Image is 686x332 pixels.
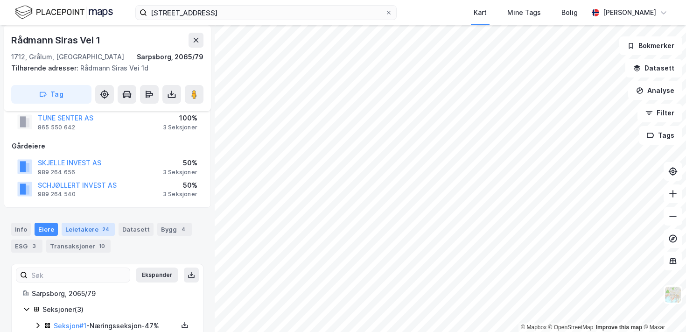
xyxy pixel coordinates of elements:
[637,104,682,122] button: Filter
[163,157,197,169] div: 50%
[54,320,178,332] div: - Næringsseksjon - 47%
[29,241,39,251] div: 3
[157,223,192,236] div: Bygg
[11,63,196,74] div: Rådmann Siras Vei 1d
[38,124,75,131] div: 865 550 642
[639,126,682,145] button: Tags
[136,268,178,283] button: Ekspander
[46,240,111,253] div: Transaksjoner
[12,141,203,152] div: Gårdeiere
[664,286,682,304] img: Z
[11,240,42,253] div: ESG
[119,223,154,236] div: Datasett
[163,113,197,124] div: 100%
[15,4,113,21] img: logo.f888ab2527a4732fd821a326f86c7f29.svg
[11,33,102,48] div: Rådmann Siras Vei 1
[561,7,578,18] div: Bolig
[137,51,203,63] div: Sarpsborg, 2065/79
[521,324,546,331] a: Mapbox
[32,288,192,299] div: Sarpsborg, 2065/79
[62,223,115,236] div: Leietakere
[548,324,594,331] a: OpenStreetMap
[38,191,76,198] div: 989 264 540
[163,124,197,131] div: 3 Seksjoner
[639,287,686,332] div: Kontrollprogram for chat
[639,287,686,332] iframe: Chat Widget
[507,7,541,18] div: Mine Tags
[603,7,656,18] div: [PERSON_NAME]
[28,268,130,282] input: Søk
[474,7,487,18] div: Kart
[625,59,682,78] button: Datasett
[619,36,682,55] button: Bokmerker
[163,191,197,198] div: 3 Seksjoner
[147,6,385,20] input: Søk på adresse, matrikkel, gårdeiere, leietakere eller personer
[11,85,91,104] button: Tag
[163,180,197,191] div: 50%
[163,169,197,176] div: 3 Seksjoner
[11,64,80,72] span: Tilhørende adresser:
[38,169,75,176] div: 989 264 656
[596,324,642,331] a: Improve this map
[35,223,58,236] div: Eiere
[11,51,124,63] div: 1712, Grålum, [GEOGRAPHIC_DATA]
[97,241,107,251] div: 10
[11,223,31,236] div: Info
[628,81,682,100] button: Analyse
[179,225,188,234] div: 4
[54,322,86,330] a: Seksjon#1
[42,304,192,315] div: Seksjoner ( 3 )
[100,225,111,234] div: 24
